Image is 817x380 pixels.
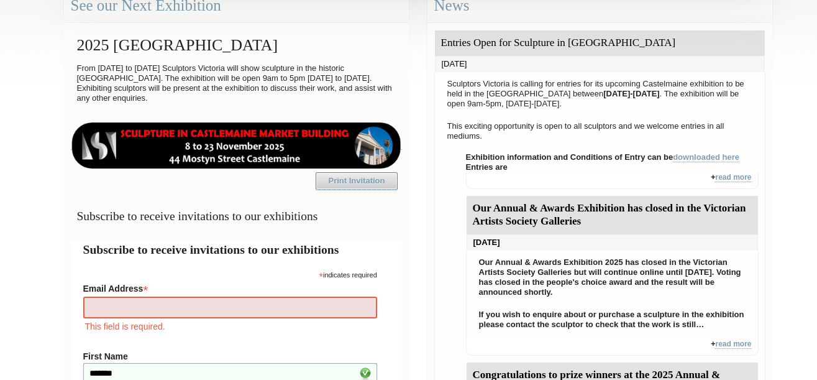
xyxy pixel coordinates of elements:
[435,56,765,72] div: [DATE]
[603,89,660,98] strong: [DATE]-[DATE]
[673,152,739,162] a: downloaded here
[715,340,751,349] a: read more
[441,118,759,144] p: This exciting opportunity is open to all sculptors and we welcome entries in all mediums.
[71,30,402,60] h2: 2025 [GEOGRAPHIC_DATA]
[435,30,765,56] div: Entries Open for Sculpture in [GEOGRAPHIC_DATA]
[71,204,402,228] h3: Subscribe to receive invitations to our exhibitions
[473,254,752,300] p: Our Annual & Awards Exhibition 2025 has closed in the Victorian Artists Society Galleries but wil...
[83,241,390,259] h2: Subscribe to receive invitations to our exhibitions
[715,173,751,182] a: read more
[466,339,759,356] div: +
[316,172,398,190] a: Print Invitation
[71,123,402,169] img: castlemaine-ldrbd25v2.png
[441,76,759,112] p: Sculptors Victoria is calling for entries for its upcoming Castelmaine exhibition to be held in t...
[83,268,377,280] div: indicates required
[83,320,377,333] div: This field is required.
[466,172,759,189] div: +
[467,196,758,234] div: Our Annual & Awards Exhibition has closed in the Victorian Artists Society Galleries
[71,60,402,106] p: From [DATE] to [DATE] Sculptors Victoria will show sculpture in the historic [GEOGRAPHIC_DATA]. T...
[83,280,377,295] label: Email Address
[467,234,758,251] div: [DATE]
[473,307,752,333] p: If you wish to enquire about or purchase a sculpture in the exhibition please contact the sculpto...
[466,152,740,162] strong: Exhibition information and Conditions of Entry can be
[83,351,377,361] label: First Name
